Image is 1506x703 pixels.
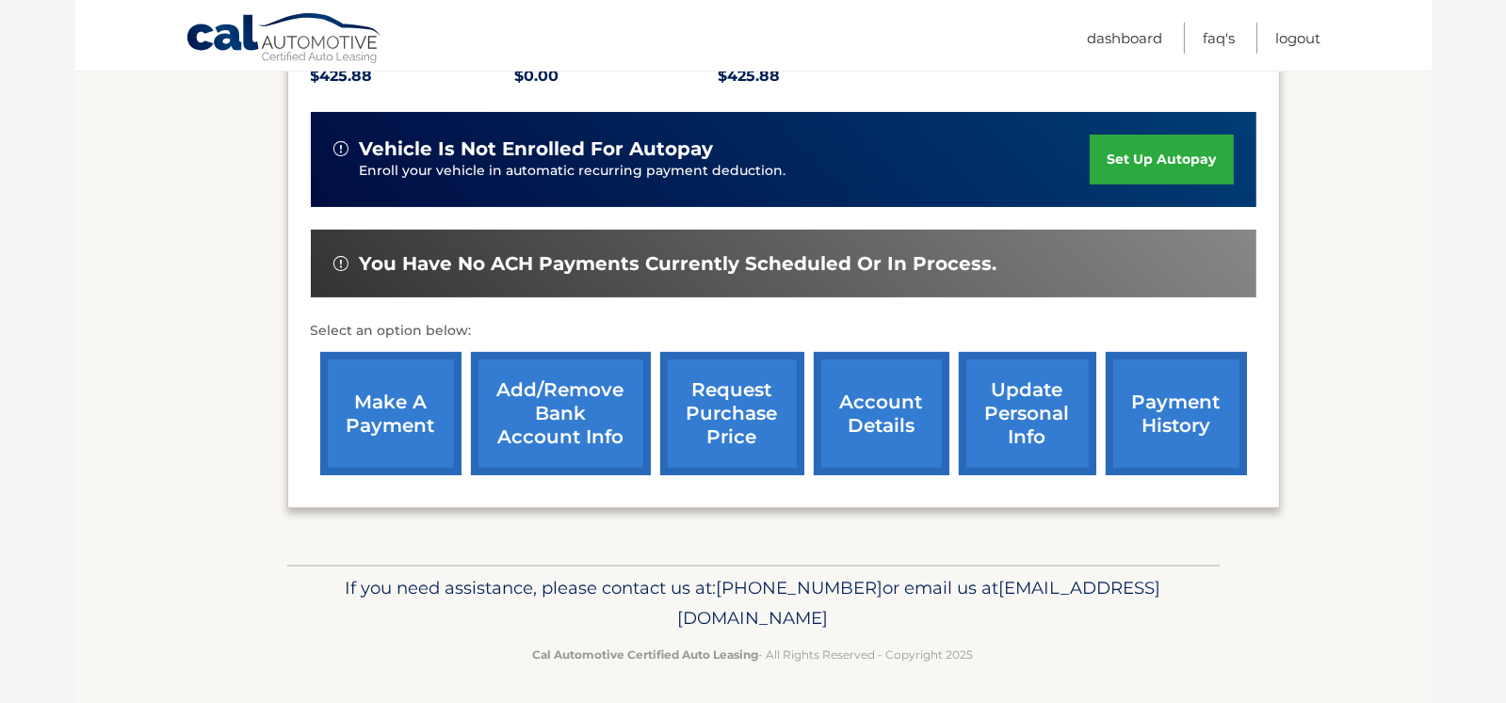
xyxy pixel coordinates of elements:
[959,352,1096,475] a: update personal info
[1106,352,1247,475] a: payment history
[1090,135,1233,184] a: set up autopay
[311,320,1256,343] p: Select an option below:
[1204,23,1236,54] a: FAQ's
[719,63,923,89] p: $425.88
[471,352,651,475] a: Add/Remove bank account info
[717,577,883,599] span: [PHONE_NUMBER]
[360,252,997,276] span: You have no ACH payments currently scheduled or in process.
[678,577,1161,629] span: [EMAIL_ADDRESS][DOMAIN_NAME]
[1276,23,1321,54] a: Logout
[660,352,804,475] a: request purchase price
[333,256,348,271] img: alert-white.svg
[300,573,1207,633] p: If you need assistance, please contact us at: or email us at
[514,63,719,89] p: $0.00
[186,12,383,67] a: Cal Automotive
[360,137,714,161] span: vehicle is not enrolled for autopay
[320,352,462,475] a: make a payment
[311,63,515,89] p: $425.88
[1088,23,1163,54] a: Dashboard
[814,352,949,475] a: account details
[533,647,759,662] strong: Cal Automotive Certified Auto Leasing
[300,645,1207,664] p: - All Rights Reserved - Copyright 2025
[333,141,348,156] img: alert-white.svg
[360,161,1091,182] p: Enroll your vehicle in automatic recurring payment deduction.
